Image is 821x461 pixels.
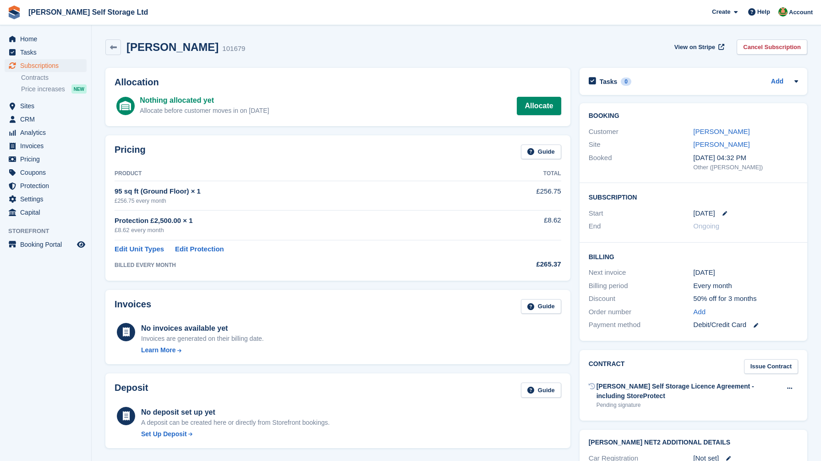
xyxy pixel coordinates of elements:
[789,8,813,17] span: Account
[589,153,694,172] div: Booked
[478,259,561,270] div: £265.37
[597,382,781,401] div: [PERSON_NAME] Self Storage Licence Agreement - including StoreProtect
[175,244,224,255] a: Edit Protection
[140,95,269,106] div: Nothing allocated yet
[521,299,561,314] a: Guide
[141,345,264,355] a: Learn More
[771,77,783,87] a: Add
[115,261,478,269] div: BILLED EVERY MONTH
[589,139,694,150] div: Site
[115,299,151,314] h2: Invoices
[76,239,87,250] a: Preview store
[115,167,478,181] th: Product
[115,383,148,398] h2: Deposit
[7,6,21,19] img: stora-icon-8386f47178a22dfd0bd8f6a31ec36ba5ce8667c1dd55bd0f319d3a0aa187defe.svg
[115,244,164,255] a: Edit Unit Types
[589,252,798,261] h2: Billing
[478,167,561,181] th: Total
[589,359,625,374] h2: Contract
[693,128,750,135] a: [PERSON_NAME]
[20,193,75,206] span: Settings
[589,307,694,317] div: Order number
[478,181,561,210] td: £256.75
[115,144,146,160] h2: Pricing
[744,359,798,374] a: Issue Contract
[141,407,330,418] div: No deposit set up yet
[5,100,87,112] a: menu
[20,126,75,139] span: Analytics
[693,222,719,230] span: Ongoing
[25,5,152,20] a: [PERSON_NAME] Self Storage Ltd
[589,439,798,446] h2: [PERSON_NAME] Net2 Additional Details
[600,78,618,86] h2: Tasks
[712,7,730,17] span: Create
[589,192,798,201] h2: Subscription
[222,44,245,54] div: 101679
[20,238,75,251] span: Booking Portal
[5,33,87,45] a: menu
[115,77,561,88] h2: Allocation
[5,206,87,219] a: menu
[5,126,87,139] a: menu
[778,7,788,17] img: Joshua Wild
[693,153,798,163] div: [DATE] 04:32 PM
[21,73,87,82] a: Contracts
[597,401,781,409] div: Pending signature
[5,193,87,206] a: menu
[521,144,561,160] a: Guide
[115,216,478,226] div: Protection £2,500.00 × 1
[5,139,87,152] a: menu
[20,113,75,126] span: CRM
[141,345,175,355] div: Learn More
[8,227,91,236] span: Storefront
[20,153,75,166] span: Pricing
[126,41,219,53] h2: [PERSON_NAME]
[693,208,715,219] time: 2025-08-15 00:00:00 UTC
[140,106,269,116] div: Allocate before customer moves in on [DATE]
[141,334,264,344] div: Invoices are generated on their billing date.
[693,307,706,317] a: Add
[693,294,798,304] div: 50% off for 3 months
[517,97,561,115] a: Allocate
[693,267,798,278] div: [DATE]
[589,221,694,232] div: End
[115,197,478,205] div: £256.75 every month
[21,84,87,94] a: Price increases NEW
[693,320,798,330] div: Debit/Credit Card
[589,127,694,137] div: Customer
[589,320,694,330] div: Payment method
[693,140,750,148] a: [PERSON_NAME]
[674,43,715,52] span: View on Stripe
[20,100,75,112] span: Sites
[589,281,694,291] div: Billing period
[589,267,694,278] div: Next invoice
[521,383,561,398] a: Guide
[115,186,478,197] div: 95 sq ft (Ground Floor) × 1
[20,33,75,45] span: Home
[589,112,798,120] h2: Booking
[5,46,87,59] a: menu
[589,294,694,304] div: Discount
[141,323,264,334] div: No invoices available yet
[20,139,75,152] span: Invoices
[478,210,561,240] td: £8.62
[20,179,75,192] span: Protection
[737,39,807,55] a: Cancel Subscription
[621,78,631,86] div: 0
[693,281,798,291] div: Every month
[5,153,87,166] a: menu
[693,163,798,172] div: Other ([PERSON_NAME])
[5,113,87,126] a: menu
[71,84,87,94] div: NEW
[5,179,87,192] a: menu
[671,39,726,55] a: View on Stripe
[21,85,65,94] span: Price increases
[5,238,87,251] a: menu
[20,46,75,59] span: Tasks
[5,59,87,72] a: menu
[5,166,87,179] a: menu
[141,418,330,428] p: A deposit can be created here or directly from Storefront bookings.
[20,166,75,179] span: Coupons
[757,7,770,17] span: Help
[20,59,75,72] span: Subscriptions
